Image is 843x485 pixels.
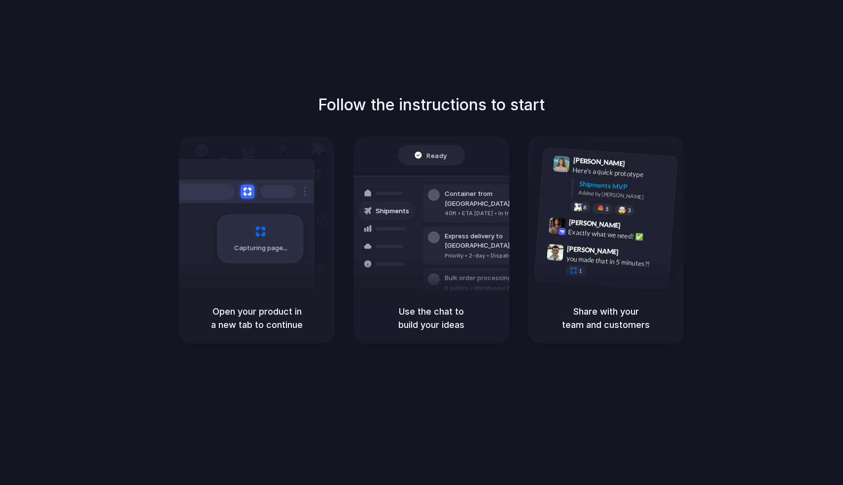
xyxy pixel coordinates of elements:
div: 8 pallets • Warehouse B • Packed [445,284,536,292]
div: Shipments MVP [579,179,670,195]
div: Bulk order processing [445,273,536,283]
div: you made that in 5 minutes?! [566,253,665,270]
span: 1 [579,268,582,274]
div: Exactly what we need! ✅ [568,227,667,244]
span: 5 [605,206,609,212]
div: Here's a quick prototype [572,165,671,182]
span: 3 [628,208,631,213]
span: 9:47 AM [622,248,642,259]
div: 🤯 [618,206,627,214]
div: Priority • 2-day • Dispatched [445,252,551,260]
span: [PERSON_NAME] [568,217,621,231]
div: Container from [GEOGRAPHIC_DATA] [445,189,551,208]
div: 40ft • ETA [DATE] • In transit [445,209,551,218]
span: Shipments [376,206,409,216]
span: [PERSON_NAME] [567,243,619,258]
h5: Use the chat to build your ideas [365,305,497,331]
div: Added by [PERSON_NAME] [578,189,669,203]
span: 9:42 AM [624,222,644,233]
h5: Open your product in a new tab to continue [191,305,323,331]
span: 8 [583,205,587,210]
span: Ready [427,150,448,160]
span: [PERSON_NAME] [573,155,625,169]
div: Express delivery to [GEOGRAPHIC_DATA] [445,231,551,251]
h1: Follow the instructions to start [318,93,545,117]
h5: Share with your team and customers [540,305,672,331]
span: Capturing page [234,243,289,253]
span: 9:41 AM [628,160,648,171]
